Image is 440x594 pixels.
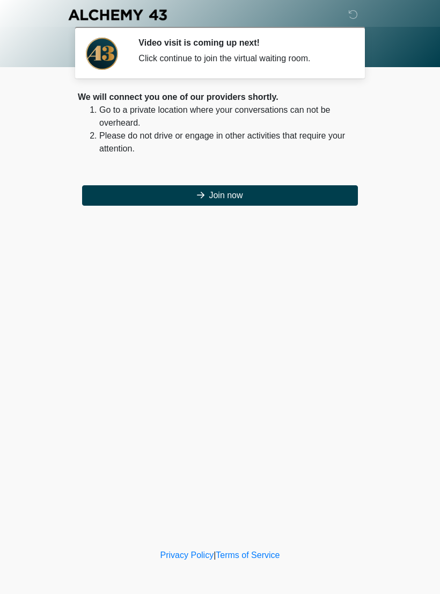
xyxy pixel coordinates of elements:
[216,550,280,560] a: Terms of Service
[78,91,362,104] div: We will connect you one of our providers shortly.
[67,8,168,21] img: Alchemy 43 Logo
[86,38,118,70] img: Agent Avatar
[82,185,358,206] button: Join now
[160,550,214,560] a: Privacy Policy
[214,550,216,560] a: |
[138,52,346,65] div: Click continue to join the virtual waiting room.
[99,104,362,129] li: Go to a private location where your conversations can not be overheard.
[99,129,362,155] li: Please do not drive or engage in other activities that require your attention.
[138,38,346,48] h2: Video visit is coming up next!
